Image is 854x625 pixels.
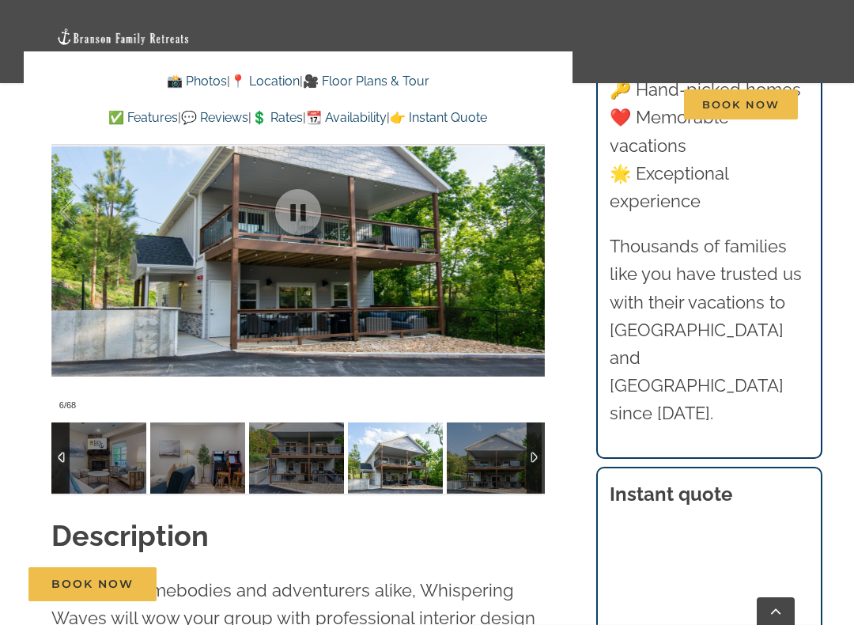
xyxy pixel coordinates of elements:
[108,110,178,125] a: ✅ Features
[249,422,344,494] img: Lake-Taneycomo-lakefront-vacation-home-rental-Branson-Family-Retreats-1002-scaled.jpg-nggid041013...
[348,422,443,494] img: 01a-Whispering-Waves-lakefront-vacation-home-rental-on-Lake-Taneycomo-1004-scaled.jpg-nggid03955-...
[447,422,542,494] img: 01b-Whispering-Waves-lakefront-vacation-home-rental-on-Lake-Taneycomo-1005-scaled.jpg-nggid03956-...
[599,99,648,110] span: Contact
[56,28,191,46] img: Branson Family Retreats Logo
[51,578,134,591] span: Book Now
[251,110,303,125] a: 💲 Rates
[610,76,808,215] p: 🔑 Hand-picked homes ❤️ Memorable vacations 🌟 Exceptional experience
[28,567,157,601] a: Book Now
[390,110,487,125] a: 👉 Instant Quote
[150,422,245,494] img: 08-Whispering-Waves-lakefront-vacation-home-rental-on-Lake-Taneycomo-1047-scaled.jpg-nggid03977-n...
[51,108,545,128] p: | | | |
[306,110,387,125] a: 📆 Availability
[610,483,732,506] strong: Instant quote
[51,519,209,552] strong: Description
[167,74,227,89] a: 📸 Photos
[610,233,808,427] p: Thousands of families like you have trusted us with their vacations to [GEOGRAPHIC_DATA] and [GEO...
[51,422,146,494] img: 03-Whispering-Waves-lakefront-vacation-home-rental-on-Lake-Taneycomo-1022-TV-copy-scaled.jpg-nggi...
[230,74,300,89] a: 📍 Location
[51,71,545,92] p: | |
[303,74,429,89] a: 🎥 Floor Plans & Tour
[684,89,798,119] span: Book Now
[599,75,648,133] a: Contact
[181,110,248,125] a: 💬 Reviews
